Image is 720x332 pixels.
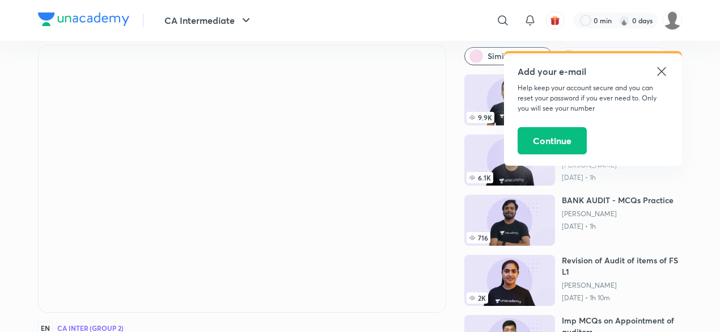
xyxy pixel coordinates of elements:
p: Help keep your account secure and you can reset your password if you ever need to. Only you will ... [518,83,668,114]
span: 716 [467,232,490,243]
span: by Shantam Gupta [580,51,658,62]
iframe: Class [39,45,446,312]
span: 6.1K [467,172,493,183]
button: by Shantam Gupta [557,47,667,65]
p: [DATE] • 1h [562,222,674,231]
h5: Add your e-mail [518,65,668,78]
h6: Revision of Audit of items of FS L1 [562,255,682,278]
button: CA Intermediate [158,9,260,32]
h6: BANK AUDIT - MCQs Practice [562,195,674,206]
span: 9.9K [467,112,494,123]
h4: CA Inter (Group 2) [57,325,124,331]
img: streak [619,15,630,26]
a: Company Logo [38,12,129,29]
button: avatar [546,11,564,30]
span: 2K [467,292,488,304]
button: Similar classes [464,47,552,65]
img: Company Logo [38,12,129,26]
span: Similar classes [488,51,543,62]
a: [PERSON_NAME] [562,281,682,290]
p: [DATE] • 1h [562,173,682,182]
button: Continue [518,127,587,154]
img: deepak [663,11,682,30]
p: [DATE] • 1h 10m [562,293,682,302]
img: avatar [550,15,560,26]
a: [PERSON_NAME] [562,209,674,218]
